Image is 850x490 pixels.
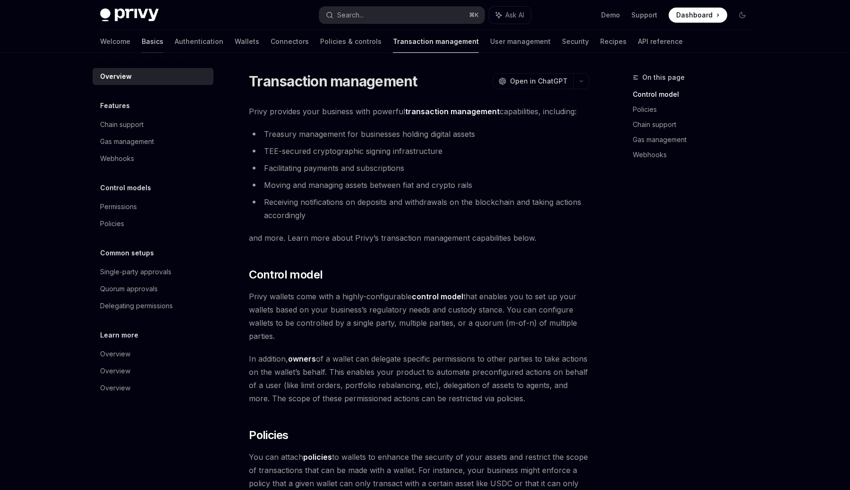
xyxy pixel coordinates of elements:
[676,10,713,20] span: Dashboard
[638,30,683,53] a: API reference
[93,198,213,215] a: Permissions
[100,348,130,360] div: Overview
[249,178,589,192] li: Moving and managing assets between fiat and crypto rails
[249,428,288,443] span: Policies
[633,102,757,117] a: Policies
[735,8,750,23] button: Toggle dark mode
[100,266,171,278] div: Single-party approvals
[490,30,551,53] a: User management
[633,132,757,147] a: Gas management
[601,10,620,20] a: Demo
[271,30,309,53] a: Connectors
[100,71,132,82] div: Overview
[93,215,213,232] a: Policies
[93,280,213,297] a: Quorum approvals
[249,161,589,175] li: Facilitating payments and subscriptions
[235,30,259,53] a: Wallets
[303,452,332,462] a: policies
[633,117,757,132] a: Chain support
[93,380,213,397] a: Overview
[100,136,154,147] div: Gas management
[100,119,144,130] div: Chain support
[93,68,213,85] a: Overview
[249,105,589,118] span: Privy provides your business with powerful capabilities, including:
[93,150,213,167] a: Webhooks
[249,352,589,405] span: In addition, of a wallet can delegate specific permissions to other parties to take actions on th...
[100,247,154,259] h5: Common setups
[93,363,213,380] a: Overview
[100,218,124,229] div: Policies
[93,133,213,150] a: Gas management
[633,147,757,162] a: Webhooks
[249,195,589,222] li: Receiving notifications on deposits and withdrawals on the blockchain and taking actions accordingly
[100,182,151,194] h5: Control models
[93,116,213,133] a: Chain support
[100,201,137,212] div: Permissions
[249,127,589,141] li: Treasury management for businesses holding digital assets
[633,87,757,102] a: Control model
[393,30,479,53] a: Transaction management
[469,11,479,19] span: ⌘ K
[669,8,727,23] a: Dashboard
[319,7,484,24] button: Search...⌘K
[288,354,316,364] a: owners
[505,10,524,20] span: Ask AI
[93,297,213,314] a: Delegating permissions
[249,231,589,245] span: and more. Learn more about Privy’s transaction management capabilities below.
[412,292,463,301] strong: control model
[510,76,568,86] span: Open in ChatGPT
[642,72,685,83] span: On this page
[100,300,173,312] div: Delegating permissions
[249,144,589,158] li: TEE-secured cryptographic signing infrastructure
[100,283,158,295] div: Quorum approvals
[412,292,463,302] a: control model
[320,30,382,53] a: Policies & controls
[249,73,417,90] h1: Transaction management
[93,263,213,280] a: Single-party approvals
[631,10,657,20] a: Support
[405,107,500,116] strong: transaction management
[100,153,134,164] div: Webhooks
[249,267,323,282] span: Control model
[489,7,531,24] button: Ask AI
[142,30,163,53] a: Basics
[600,30,627,53] a: Recipes
[175,30,223,53] a: Authentication
[249,290,589,343] span: Privy wallets come with a highly-configurable that enables you to set up your wallets based on yo...
[562,30,589,53] a: Security
[100,365,130,377] div: Overview
[100,329,138,341] h5: Learn more
[493,73,573,89] button: Open in ChatGPT
[100,100,130,111] h5: Features
[93,346,213,363] a: Overview
[337,9,364,21] div: Search...
[100,382,130,394] div: Overview
[100,8,159,22] img: dark logo
[100,30,130,53] a: Welcome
